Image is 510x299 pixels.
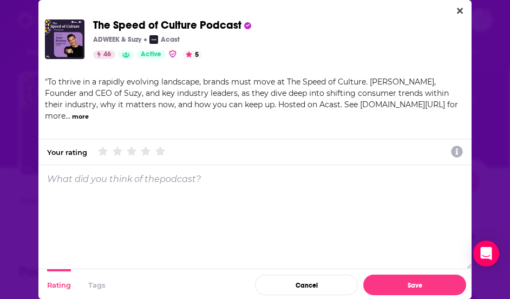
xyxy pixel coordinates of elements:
[182,50,202,59] button: 5
[149,35,158,44] img: Acast
[136,50,166,59] a: Active
[47,174,201,184] p: What did you think of the podcast ?
[47,148,87,157] div: Your rating
[93,18,241,32] span: The Speed of Culture Podcast
[93,19,241,31] a: The Speed of Culture Podcast
[93,50,115,59] a: 46
[72,112,89,121] button: more
[161,35,180,44] p: Acast
[453,4,467,18] button: Close
[149,35,180,44] a: AcastAcast
[168,49,177,58] img: verified Badge
[451,145,463,160] a: Show additional information
[103,49,111,60] span: 46
[141,49,161,60] span: Active
[45,77,458,121] span: "
[473,240,499,266] div: Open Intercom Messenger
[363,275,466,295] button: Save
[255,275,358,295] button: Cancel
[45,77,458,121] span: To thrive in a rapidly evolving landscape, brands must move at The Speed of Culture. [PERSON_NAME...
[45,19,84,59] img: The Speed of Culture Podcast
[93,35,141,44] p: ADWEEK & Suzy
[66,111,70,121] span: ...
